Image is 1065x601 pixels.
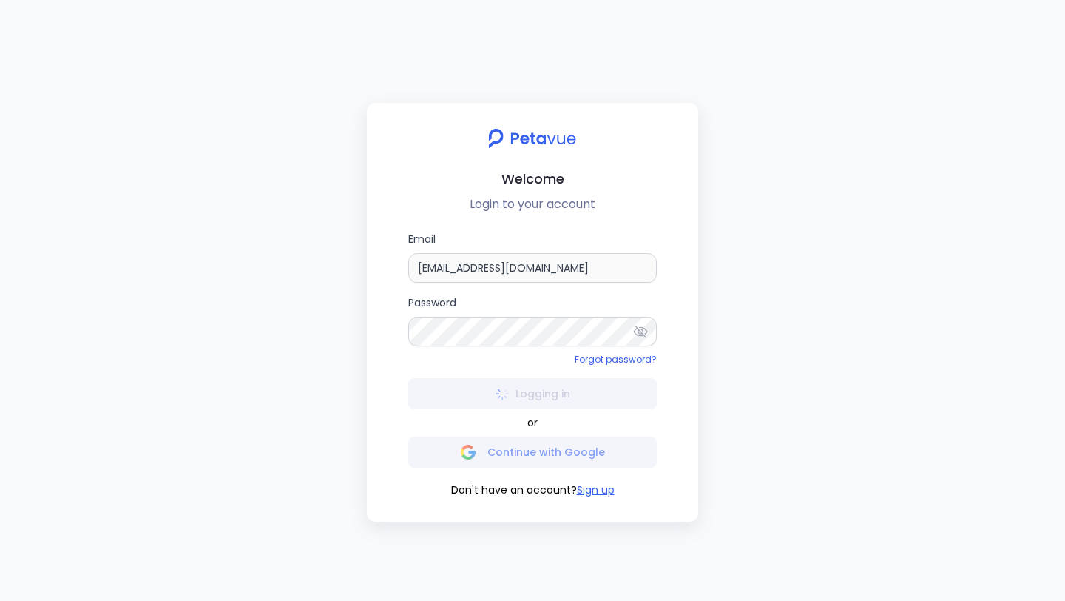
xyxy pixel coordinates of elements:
[527,415,538,431] span: or
[479,121,586,156] img: petavue logo
[575,353,657,366] a: Forgot password?
[408,231,657,283] label: Email
[408,295,657,346] label: Password
[577,483,615,498] button: Sign up
[379,168,686,189] h2: Welcome
[408,253,657,283] input: Email
[379,195,686,213] p: Login to your account
[408,317,657,346] input: Password
[451,483,577,498] span: Don't have an account?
